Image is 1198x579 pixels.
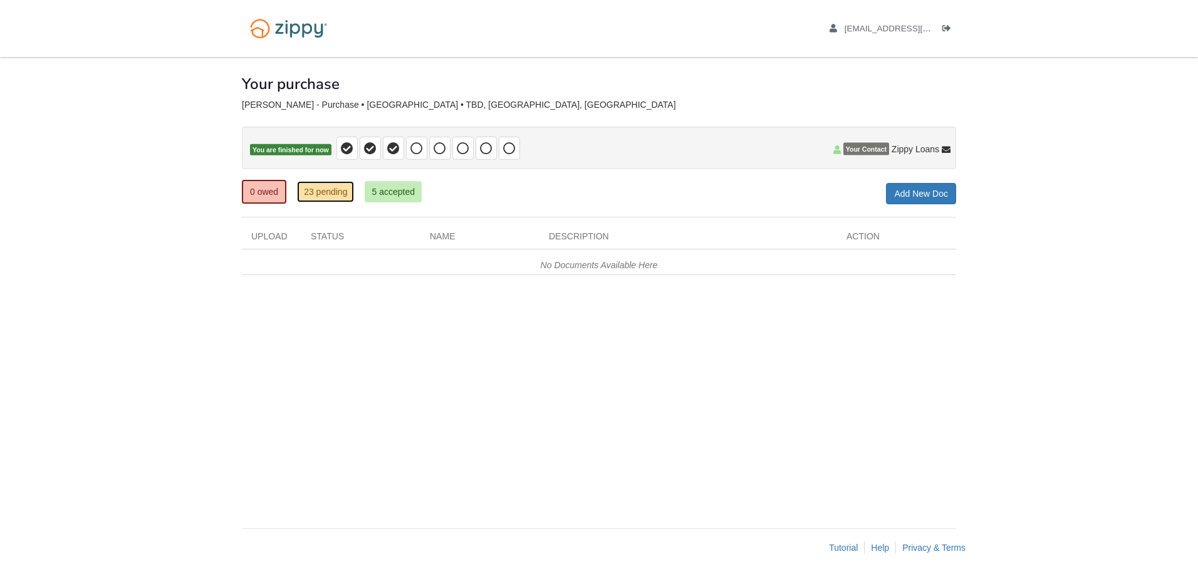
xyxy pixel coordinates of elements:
[871,543,889,553] a: Help
[365,181,422,202] a: 5 accepted
[902,543,966,553] a: Privacy & Terms
[242,100,956,110] div: [PERSON_NAME] - Purchase • [GEOGRAPHIC_DATA] • TBD, [GEOGRAPHIC_DATA], [GEOGRAPHIC_DATA]
[297,181,354,202] a: 23 pending
[242,180,286,204] a: 0 owed
[845,24,988,33] span: nkovars@gmail.com
[942,24,956,36] a: Log out
[539,230,837,249] div: Description
[541,260,658,270] em: No Documents Available Here
[420,230,539,249] div: Name
[886,183,956,204] a: Add New Doc
[829,543,858,553] a: Tutorial
[301,230,420,249] div: Status
[242,13,335,44] img: Logo
[837,230,956,249] div: Action
[242,230,301,249] div: Upload
[242,76,340,92] h1: Your purchase
[892,143,939,155] span: Zippy Loans
[830,24,988,36] a: edit profile
[843,143,889,155] span: Your Contact
[250,144,331,156] span: You are finished for now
